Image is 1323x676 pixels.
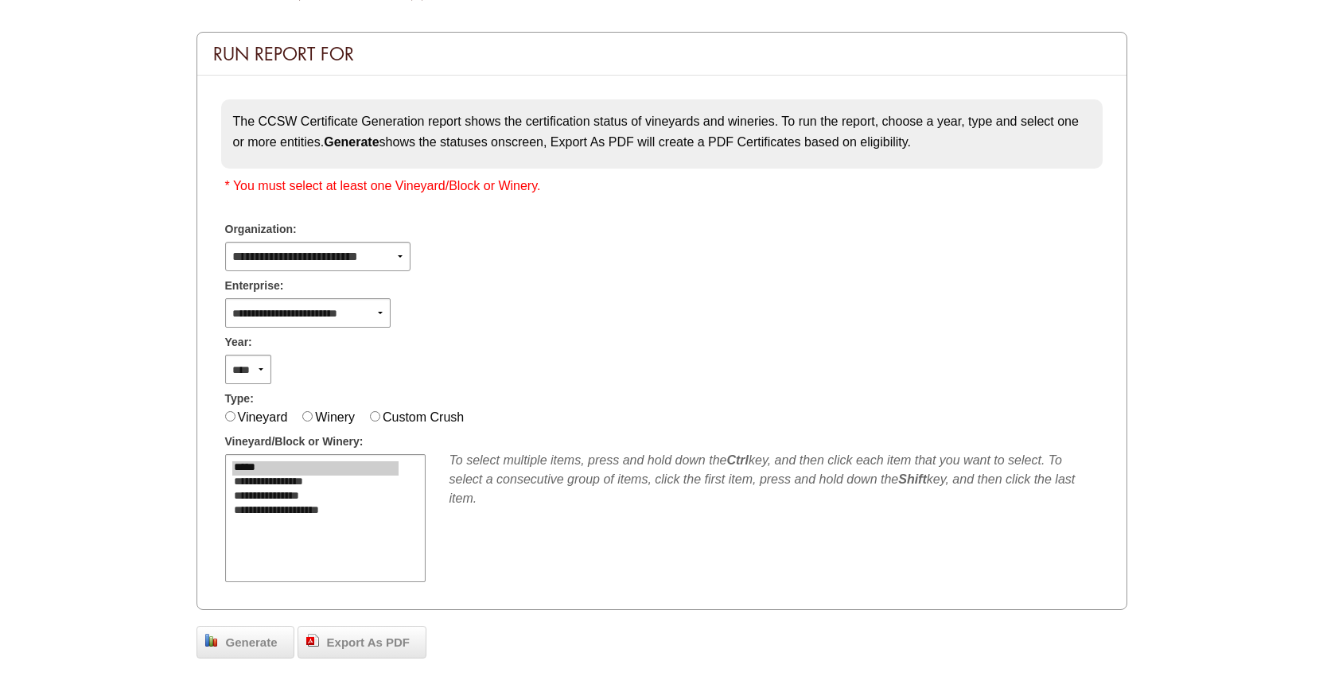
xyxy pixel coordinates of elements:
p: The CCSW Certificate Generation report shows the certification status of vineyards and wineries. ... [233,111,1091,152]
div: Run Report For [197,33,1126,76]
span: * You must select at least one Vineyard/Block or Winery. [225,179,541,192]
a: Generate [197,626,294,659]
span: Organization: [225,221,297,238]
label: Custom Crush [383,410,464,424]
span: Year: [225,334,252,351]
div: To select multiple items, press and hold down the key, and then click each item that you want to ... [449,451,1099,508]
label: Vineyard [238,410,288,424]
span: Vineyard/Block or Winery: [225,433,364,450]
img: chart_bar.png [205,634,218,647]
span: Type: [225,390,254,407]
strong: Generate [324,135,379,149]
b: Ctrl [726,453,749,467]
span: Generate [218,634,286,652]
span: Export As PDF [319,634,418,652]
b: Shift [898,472,927,486]
label: Winery [315,410,355,424]
a: Export As PDF [298,626,426,659]
span: Enterprise: [225,278,284,294]
img: doc_pdf.png [306,634,319,647]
